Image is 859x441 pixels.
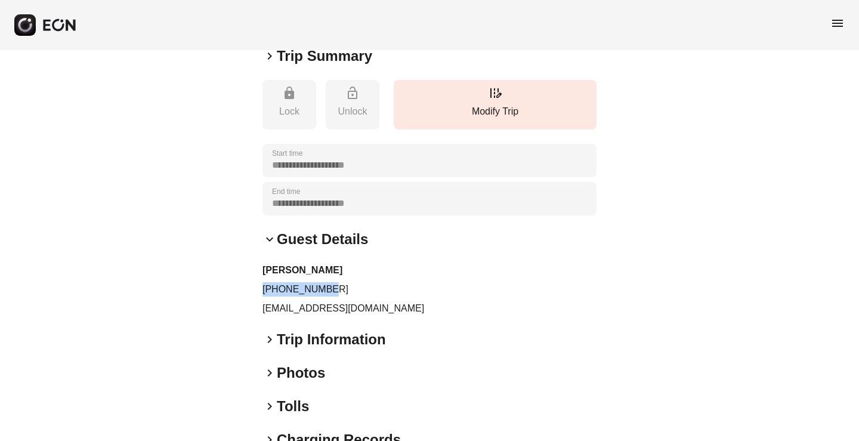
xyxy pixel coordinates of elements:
h2: Tolls [277,397,309,416]
p: Modify Trip [400,104,591,119]
h2: Guest Details [277,230,368,249]
span: keyboard_arrow_right [262,399,277,414]
p: [EMAIL_ADDRESS][DOMAIN_NAME] [262,301,597,316]
span: keyboard_arrow_down [262,232,277,246]
span: keyboard_arrow_right [262,366,277,380]
p: [PHONE_NUMBER] [262,282,597,297]
h2: Trip Information [277,330,386,349]
span: keyboard_arrow_right [262,332,277,347]
span: menu [830,16,845,30]
span: keyboard_arrow_right [262,49,277,63]
h2: Trip Summary [277,47,372,66]
span: edit_road [488,86,502,100]
button: Modify Trip [394,80,597,129]
h2: Photos [277,363,325,383]
h3: [PERSON_NAME] [262,263,597,277]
